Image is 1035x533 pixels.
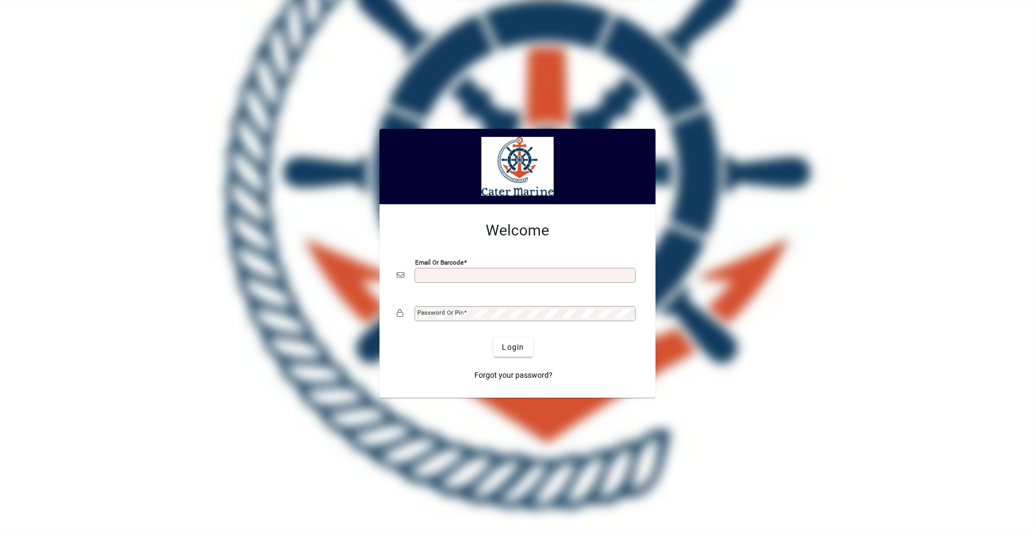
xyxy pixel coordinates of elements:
[415,259,464,266] mat-label: Email or Barcode
[470,365,557,385] a: Forgot your password?
[417,309,464,316] mat-label: Password or Pin
[493,337,533,357] button: Login
[474,370,553,381] span: Forgot your password?
[397,221,638,240] h2: Welcome
[502,342,524,353] span: Login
